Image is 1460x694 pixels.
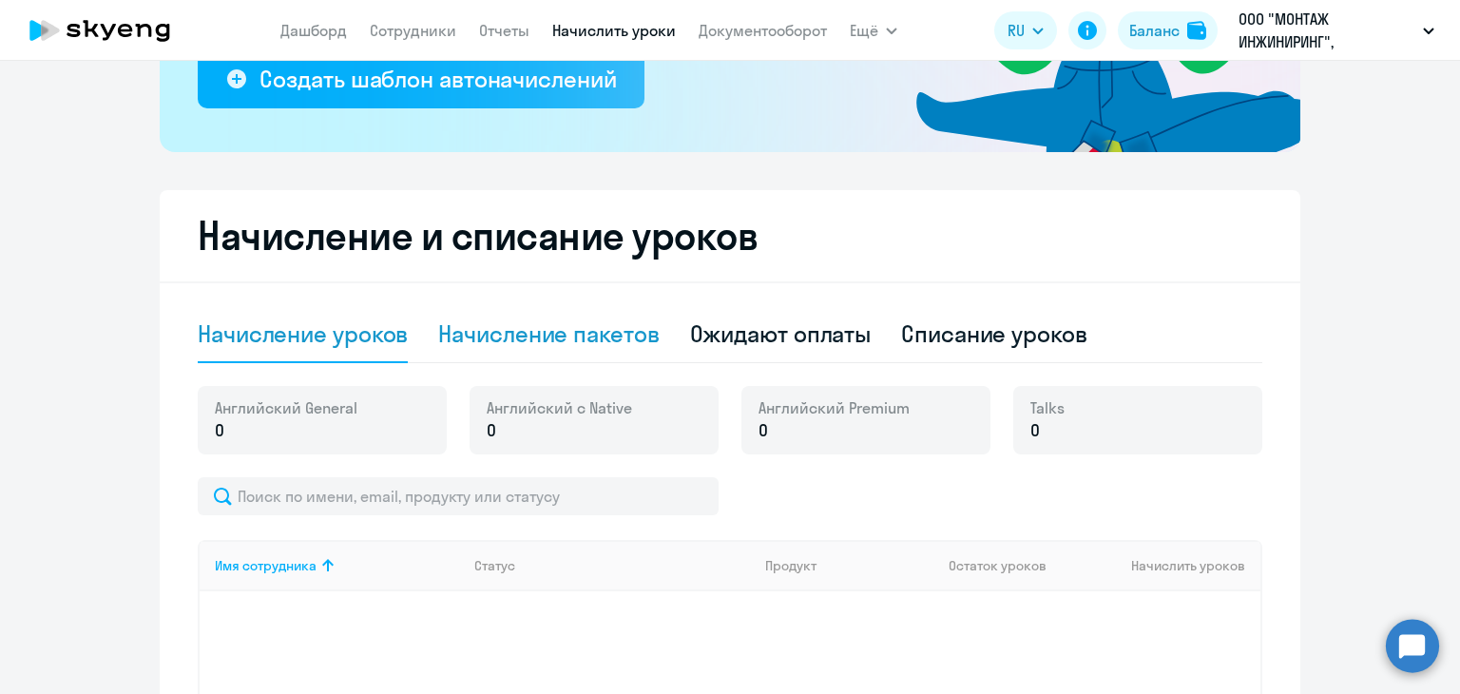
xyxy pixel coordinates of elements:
[901,318,1087,349] div: Списание уроков
[765,557,816,574] div: Продукт
[479,21,529,40] a: Отчеты
[850,19,878,42] span: Ещё
[1229,8,1444,53] button: ООО "МОНТАЖ ИНЖИНИРИНГ", Предоплата
[370,21,456,40] a: Сотрудники
[1030,397,1065,418] span: Talks
[759,397,910,418] span: Английский Premium
[215,557,317,574] div: Имя сотрудника
[994,11,1057,49] button: RU
[1118,11,1218,49] button: Балансbalance
[1239,8,1415,53] p: ООО "МОНТАЖ ИНЖИНИРИНГ", Предоплата
[759,418,768,443] span: 0
[215,418,224,443] span: 0
[487,397,632,418] span: Английский с Native
[474,557,515,574] div: Статус
[198,477,719,515] input: Поиск по имени, email, продукту или статусу
[198,318,408,349] div: Начисление уроков
[690,318,872,349] div: Ожидают оплаты
[1030,418,1040,443] span: 0
[198,51,644,108] button: Создать шаблон автоначислений
[215,397,357,418] span: Английский General
[949,557,1066,574] div: Остаток уроков
[850,11,897,49] button: Ещё
[552,21,676,40] a: Начислить уроки
[1008,19,1025,42] span: RU
[259,64,616,94] div: Создать шаблон автоначислений
[438,318,659,349] div: Начисление пакетов
[280,21,347,40] a: Дашборд
[949,557,1047,574] span: Остаток уроков
[1129,19,1180,42] div: Баланс
[765,557,934,574] div: Продукт
[699,21,827,40] a: Документооборот
[215,557,459,574] div: Имя сотрудника
[474,557,750,574] div: Статус
[1187,21,1206,40] img: balance
[487,418,496,443] span: 0
[198,213,1262,259] h2: Начисление и списание уроков
[1066,540,1260,591] th: Начислить уроков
